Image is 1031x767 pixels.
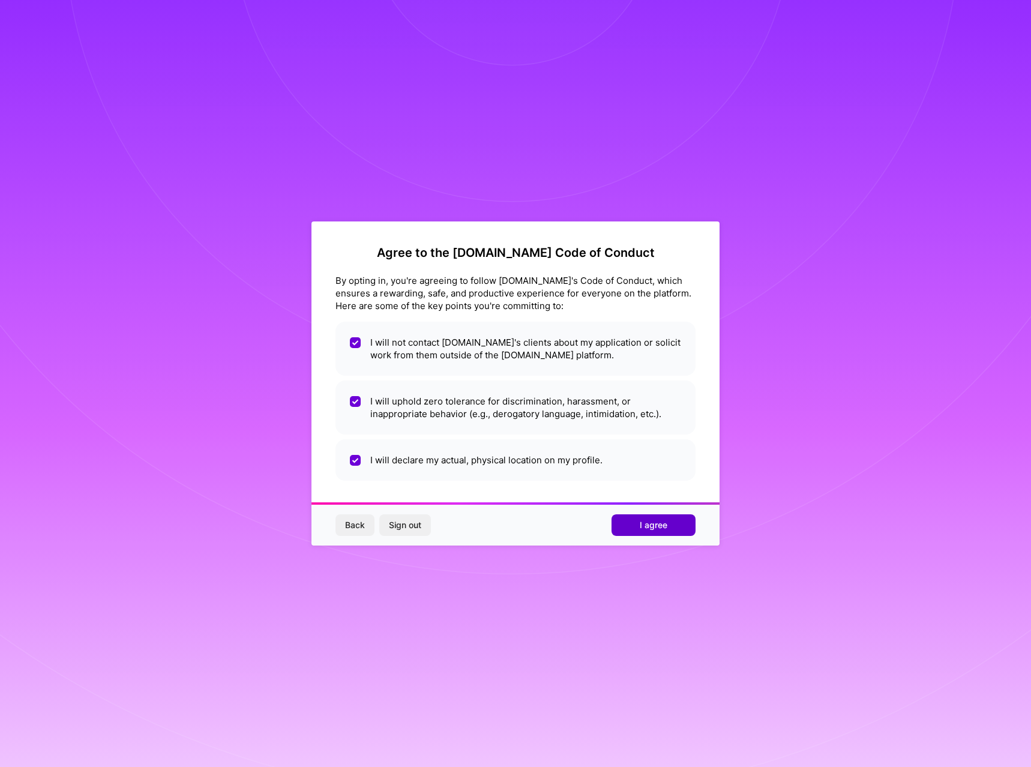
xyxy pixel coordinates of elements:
div: By opting in, you're agreeing to follow [DOMAIN_NAME]'s Code of Conduct, which ensures a rewardin... [335,274,696,312]
button: I agree [612,514,696,536]
button: Back [335,514,374,536]
li: I will uphold zero tolerance for discrimination, harassment, or inappropriate behavior (e.g., der... [335,380,696,435]
span: Back [345,519,365,531]
li: I will declare my actual, physical location on my profile. [335,439,696,481]
button: Sign out [379,514,431,536]
span: I agree [640,519,667,531]
h2: Agree to the [DOMAIN_NAME] Code of Conduct [335,245,696,260]
span: Sign out [389,519,421,531]
li: I will not contact [DOMAIN_NAME]'s clients about my application or solicit work from them outside... [335,322,696,376]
